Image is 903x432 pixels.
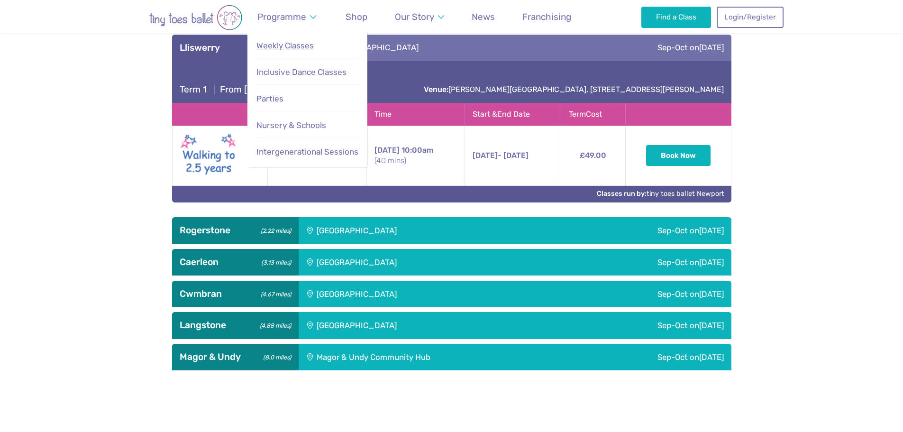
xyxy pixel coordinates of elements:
[641,7,711,28] a: Find a Class
[699,289,724,299] span: [DATE]
[543,312,731,339] div: Sep-Oct on
[390,6,448,28] a: Our Story
[255,36,359,56] a: Weekly Classes
[256,147,358,156] span: Intergenerational Sessions
[180,351,291,363] h3: Magor & Undy
[473,151,498,160] span: [DATE]
[341,6,372,28] a: Shop
[299,249,543,276] div: [GEOGRAPHIC_DATA]
[260,351,291,361] small: (8.0 miles)
[699,43,724,52] span: [DATE]
[299,217,543,244] div: [GEOGRAPHIC_DATA]
[472,11,495,22] span: News
[467,6,500,28] a: News
[256,41,314,50] span: Weekly Classes
[180,131,237,180] img: Walking to Twinkle New (May 2025)
[299,312,543,339] div: [GEOGRAPHIC_DATA]
[255,115,359,136] a: Nursery & Schools
[597,190,724,198] a: Classes run by:tiny toes ballet Newport
[374,156,457,166] small: (40 mins)
[180,257,291,268] h3: Caerleon
[255,89,359,109] a: Parties
[257,225,291,235] small: (2.22 miles)
[699,321,724,330] span: [DATE]
[597,190,647,198] strong: Classes run by:
[543,217,731,244] div: Sep-Oct on
[180,84,207,95] span: Term 1
[561,103,625,125] th: Term Cost
[256,67,347,77] span: Inclusive Dance Classes
[253,6,321,28] a: Programme
[572,344,731,370] div: Sep-Oct on
[561,126,625,186] td: £49.00
[256,320,291,330] small: (4.88 miles)
[180,225,291,236] h3: Rogerstone
[257,11,306,22] span: Programme
[299,281,543,307] div: [GEOGRAPHIC_DATA]
[395,11,434,22] span: Our Story
[699,257,724,267] span: [DATE]
[257,288,291,298] small: (4.67 miles)
[258,257,291,267] small: (3.13 miles)
[563,35,731,61] div: Sep-Oct on
[717,7,783,28] a: Login/Register
[180,288,291,300] h3: Cwmbran
[543,249,731,276] div: Sep-Oct on
[699,352,724,362] span: [DATE]
[299,35,563,61] div: 1Gym [GEOGRAPHIC_DATA]
[518,6,576,28] a: Franchising
[346,11,367,22] span: Shop
[646,145,711,166] button: Book Now
[522,11,571,22] span: Franchising
[424,85,448,94] strong: Venue:
[180,84,273,95] h4: From [DATE]
[180,320,291,331] h3: Langstone
[180,42,291,54] h3: Lliswerry
[256,120,326,130] span: Nursery & Schools
[543,281,731,307] div: Sep-Oct on
[120,5,272,30] img: tiny toes ballet
[465,103,561,125] th: Start & End Date
[424,85,724,94] a: Venue:[PERSON_NAME][GEOGRAPHIC_DATA], [STREET_ADDRESS][PERSON_NAME]
[374,146,400,155] span: [DATE]
[255,62,359,83] a: Inclusive Dance Classes
[473,151,529,160] span: - [DATE]
[366,103,465,125] th: Time
[699,226,724,235] span: [DATE]
[209,84,220,95] span: |
[256,94,283,103] span: Parties
[255,142,359,162] a: Intergenerational Sessions
[366,126,465,186] td: 10:00am
[299,344,572,370] div: Magor & Undy Community Hub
